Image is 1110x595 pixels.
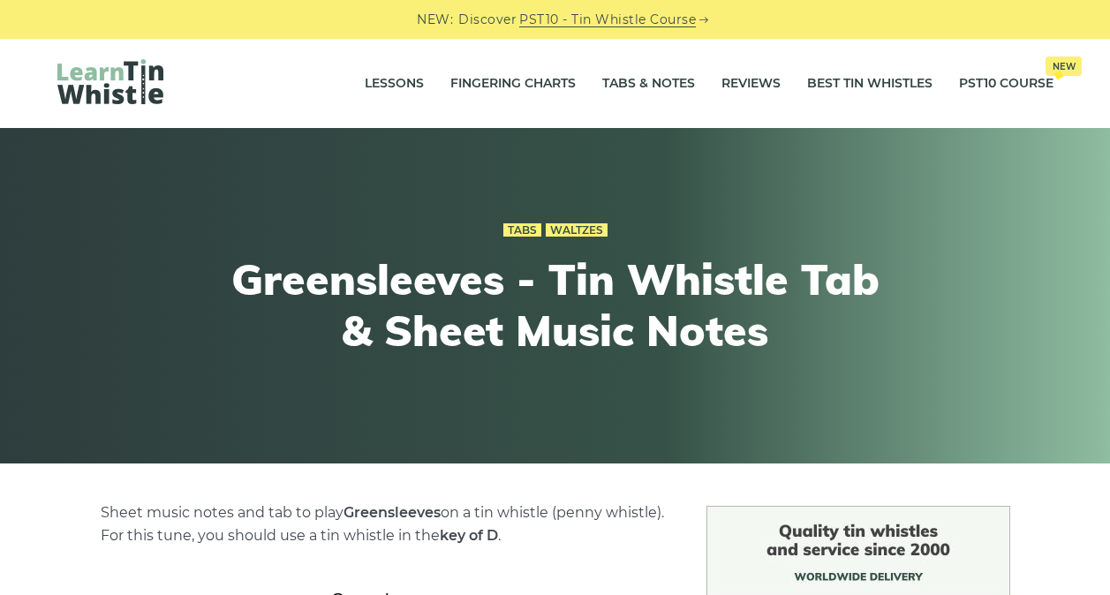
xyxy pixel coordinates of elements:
[365,62,424,106] a: Lessons
[959,62,1053,106] a: PST10 CourseNew
[721,62,781,106] a: Reviews
[807,62,933,106] a: Best Tin Whistles
[57,59,163,104] img: LearnTinWhistle.com
[450,62,576,106] a: Fingering Charts
[101,501,664,547] p: Sheet music notes and tab to play on a tin whistle (penny whistle). For this tune, you should use...
[440,527,498,544] strong: key of D
[1046,56,1082,76] span: New
[503,223,541,237] a: Tabs
[230,254,880,356] h1: Greensleeves - Tin Whistle Tab & Sheet Music Notes
[344,504,441,521] strong: Greensleeves
[546,223,608,237] a: Waltzes
[602,62,695,106] a: Tabs & Notes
